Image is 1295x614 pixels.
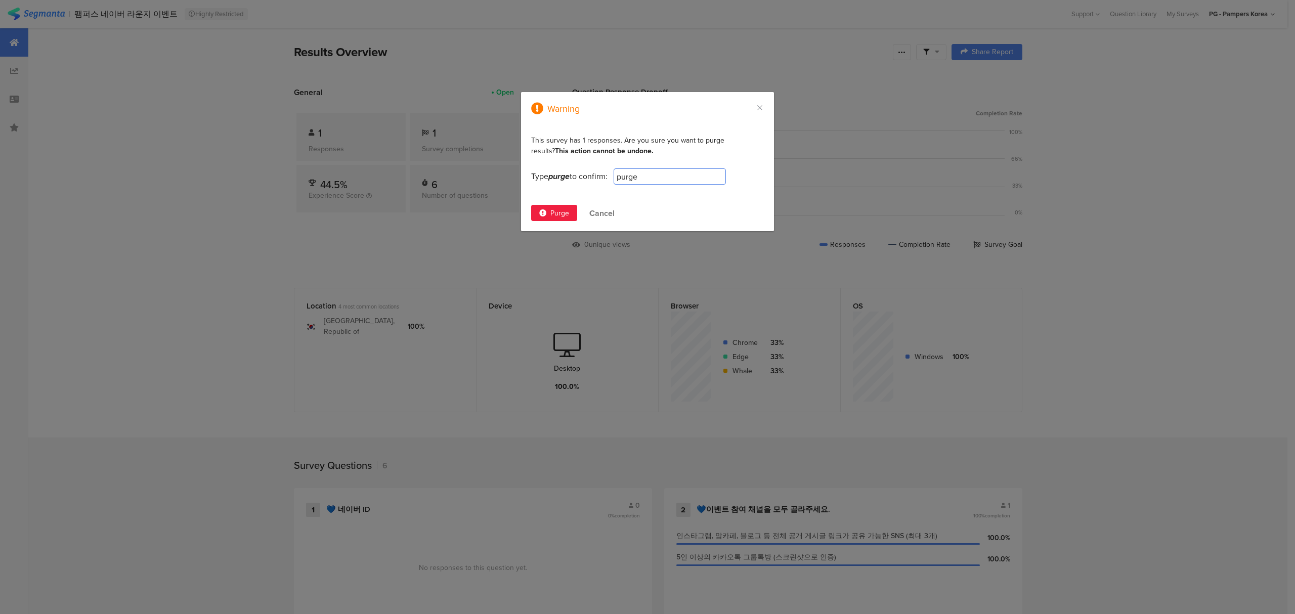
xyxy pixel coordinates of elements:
[547,104,580,113] div: Warning
[531,135,728,156] div: This survey has 1 responses. Are you sure you want to purge results?
[521,92,774,231] div: dialog
[756,102,764,114] button: Close
[550,208,569,218] span: Purge
[589,207,615,219] div: Cancel
[555,146,654,156] b: This action cannot be undone.
[531,170,608,183] div: Type to confirm:
[548,170,570,182] span: purge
